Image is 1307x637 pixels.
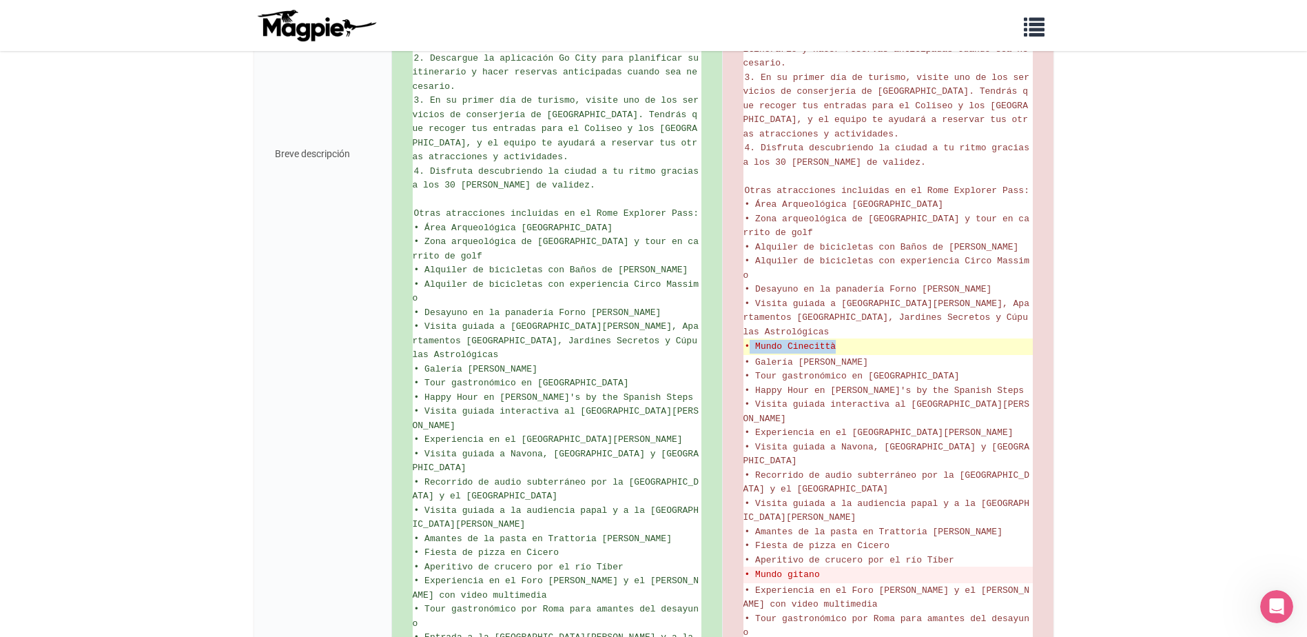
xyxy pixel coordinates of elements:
[414,307,661,318] span: • Desayuno en la panadería Forno [PERSON_NAME]
[414,547,559,558] span: • Fiesta de pizza en Cicero
[743,442,1029,467] span: • Visita guiada a Navona, [GEOGRAPHIC_DATA] y [GEOGRAPHIC_DATA]
[254,9,378,42] img: logo-ab69f6fb50320c5b225c76a69d11143b.png
[414,265,688,275] span: • Alquiler de bicicletas con Baños de [PERSON_NAME]
[414,534,672,544] span: • Amantes de la pasta en Trattoria [PERSON_NAME]
[743,256,1029,281] span: • Alquiler de bicicletas con experiencia Circo Massimo
[745,555,954,565] span: • Aperitivo de crucero por el río Tíber
[413,321,699,360] span: • Visita guiada a [GEOGRAPHIC_DATA][PERSON_NAME], Apartamentos [GEOGRAPHIC_DATA], Jardines Secret...
[414,392,694,403] span: • Happy Hour en [PERSON_NAME]'s by the Spanish Steps
[745,527,1002,537] span: • Amantes de la pasta en Trattoria [PERSON_NAME]
[745,357,868,367] span: • Galería [PERSON_NAME]
[743,299,1029,337] span: • Visita guiada a [GEOGRAPHIC_DATA][PERSON_NAME], Apartamentos [GEOGRAPHIC_DATA], Jardines Secret...
[743,399,1029,424] span: • Visita guiada interactiva al [GEOGRAPHIC_DATA][PERSON_NAME]
[745,385,1025,396] span: • Happy Hour en [PERSON_NAME]'s by the Spanish Steps
[745,427,1013,438] span: • Experiencia en el [GEOGRAPHIC_DATA][PERSON_NAME]
[414,364,537,374] span: • Galería [PERSON_NAME]
[413,477,699,502] span: • Recorrido de audio subterráneo por la [GEOGRAPHIC_DATA] y el [GEOGRAPHIC_DATA]
[745,540,890,551] span: • Fiesta de pizza en Cicero
[413,53,704,92] span: 2. Descargue la aplicación Go City para planificar su itinerario y hacer reservas anticipadas cua...
[413,279,699,304] span: • Alquiler de bicicletas con experiencia Circo Massimo
[413,95,699,162] span: 3. En su primer día de turismo, visite uno de los servicios de conserjería de [GEOGRAPHIC_DATA]. ...
[743,470,1029,495] span: • Recorrido de audio subterráneo por la [GEOGRAPHIC_DATA] y el [GEOGRAPHIC_DATA]
[413,604,699,629] span: • Tour gastronómico por Roma para amantes del desayuno
[414,562,624,572] span: • Aperitivo de crucero por el río Tíber
[1260,590,1293,623] iframe: Intercom live chat
[413,449,699,474] span: • Visita guiada a Navona, [GEOGRAPHIC_DATA] y [GEOGRAPHIC_DATA]
[743,143,1035,168] span: 4. Disfruta descubriendo la ciudad a tu ritmo gracias a los 30 [PERSON_NAME] de validez.
[414,208,699,219] span: Otras atracciones incluidas en el Rome Explorer Pass:
[413,576,699,600] span: • Experiencia en el Foro [PERSON_NAME] y el [PERSON_NAME] con video multimedia
[745,371,960,381] span: • Tour gastronómico en [GEOGRAPHIC_DATA]
[743,585,1029,610] span: • Experiencia en el Foro [PERSON_NAME] y el [PERSON_NAME] con video multimedia
[414,223,613,233] span: • Área Arqueológica [GEOGRAPHIC_DATA]
[743,214,1029,239] span: • Zona arqueológica de [GEOGRAPHIC_DATA] y tour en carrito de golf
[413,406,699,431] span: • Visita guiada interactiva al [GEOGRAPHIC_DATA][PERSON_NAME]
[743,72,1029,139] span: 3. En su primer día de turismo, visite uno de los servicios de conserjería de [GEOGRAPHIC_DATA]. ...
[745,185,1029,196] span: Otras atracciones incluidas en el Rome Explorer Pass:
[413,505,699,530] span: • Visita guiada a la audiencia papal y a la [GEOGRAPHIC_DATA][PERSON_NAME]
[745,568,1031,582] del: • Mundo gitano
[745,340,1031,354] del: • Mundo Cinecittà
[745,199,944,210] span: • Área Arqueológica [GEOGRAPHIC_DATA]
[414,434,683,445] span: • Experiencia en el [GEOGRAPHIC_DATA][PERSON_NAME]
[413,236,699,261] span: • Zona arqueológica de [GEOGRAPHIC_DATA] y tour en carrito de golf
[414,378,629,388] span: • Tour gastronómico en [GEOGRAPHIC_DATA]
[745,242,1019,252] span: • Alquiler de bicicletas con Baños de [PERSON_NAME]
[745,284,992,294] span: • Desayuno en la panadería Forno [PERSON_NAME]
[743,498,1029,523] span: • Visita guiada a la audiencia papal y a la [GEOGRAPHIC_DATA][PERSON_NAME]
[413,166,704,191] span: 4. Disfruta descubriendo la ciudad a tu ritmo gracias a los 30 [PERSON_NAME] de validez.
